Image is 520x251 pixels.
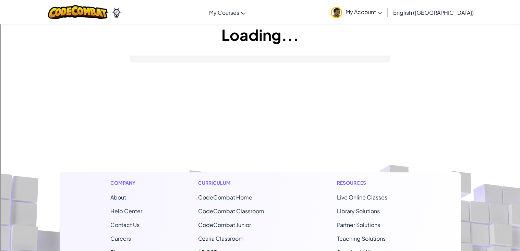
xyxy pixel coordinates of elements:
span: English ([GEOGRAPHIC_DATA]) [393,9,474,16]
a: My Account [327,1,386,23]
img: Ozaria [111,7,122,18]
span: My Courses [209,9,239,16]
a: My Courses [206,3,249,22]
img: avatar [331,7,342,18]
img: CodeCombat logo [48,5,108,19]
a: English ([GEOGRAPHIC_DATA]) [390,3,477,22]
span: My Account [346,8,382,15]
